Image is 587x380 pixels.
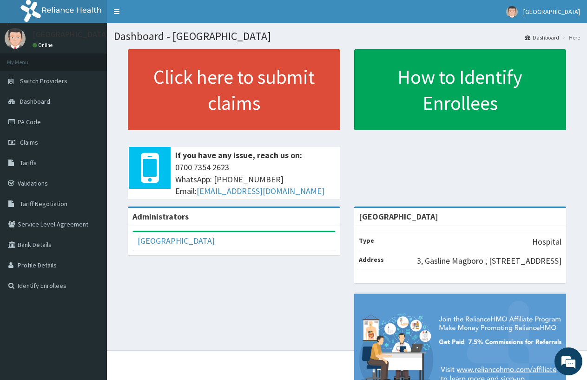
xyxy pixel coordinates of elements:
[33,42,55,48] a: Online
[359,211,438,222] strong: [GEOGRAPHIC_DATA]
[20,97,50,106] span: Dashboard
[532,236,561,248] p: Hospital
[506,6,518,18] img: User Image
[138,235,215,246] a: [GEOGRAPHIC_DATA]
[114,30,580,42] h1: Dashboard - [GEOGRAPHIC_DATA]
[175,150,302,160] b: If you have any issue, reach us on:
[175,161,336,197] span: 0700 7354 2623 WhatsApp: [PHONE_NUMBER] Email:
[359,255,384,264] b: Address
[20,159,37,167] span: Tariffs
[523,7,580,16] span: [GEOGRAPHIC_DATA]
[20,200,67,208] span: Tariff Negotiation
[354,49,567,130] a: How to Identify Enrollees
[20,77,67,85] span: Switch Providers
[20,138,38,147] span: Claims
[33,30,109,39] p: [GEOGRAPHIC_DATA]
[197,186,324,196] a: [EMAIL_ADDRESS][DOMAIN_NAME]
[525,33,559,41] a: Dashboard
[359,236,374,245] b: Type
[5,28,26,49] img: User Image
[417,255,561,267] p: 3, Gasline Magboro ; [STREET_ADDRESS]
[128,49,340,130] a: Click here to submit claims
[132,211,189,222] b: Administrators
[560,33,580,41] li: Here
